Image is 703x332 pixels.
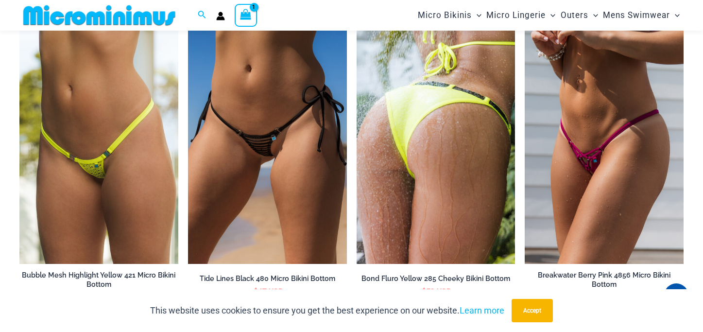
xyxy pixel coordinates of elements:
[188,274,347,287] a: Tide Lines Black 480 Micro Bikini Bottom
[216,12,225,20] a: Account icon link
[235,4,257,26] a: View Shopping Cart, 1 items
[357,274,515,287] a: Bond Fluro Yellow 285 Cheeky Bikini Bottom
[254,287,284,297] bdi: 47 USD
[19,26,178,264] a: Bubble Mesh Highlight Yellow 421 Micro 01Bubble Mesh Highlight Yellow 421 Micro 02Bubble Mesh Hig...
[558,3,600,28] a: OutersMenu ToggleMenu Toggle
[415,3,484,28] a: Micro BikinisMenu ToggleMenu Toggle
[486,3,546,28] span: Micro Lingerie
[188,274,347,283] h2: Tide Lines Black 480 Micro Bikini Bottom
[357,274,515,283] h2: Bond Fluro Yellow 285 Cheeky Bikini Bottom
[19,271,178,293] a: Bubble Mesh Highlight Yellow 421 Micro Bikini Bottom
[414,1,684,29] nav: Site Navigation
[670,3,680,28] span: Menu Toggle
[588,3,598,28] span: Menu Toggle
[561,3,588,28] span: Outers
[525,26,684,264] img: Breakwater Berry Pink 4856 micro 02
[484,3,558,28] a: Micro LingerieMenu ToggleMenu Toggle
[198,9,206,21] a: Search icon link
[525,26,684,264] a: Breakwater Berry Pink 4856 micro 02Breakwater Berry Pink 4856 micro 01Breakwater Berry Pink 4856 ...
[19,4,179,26] img: MM SHOP LOGO FLAT
[422,287,426,297] span: $
[254,287,258,297] span: $
[150,303,504,318] p: This website uses cookies to ensure you get the best experience on our website.
[546,3,555,28] span: Menu Toggle
[422,287,452,297] bdi: 59 USD
[188,26,347,264] img: Tide Lines Black 480 Micro 01
[525,271,684,293] a: Breakwater Berry Pink 4856 Micro Bikini Bottom
[472,3,481,28] span: Menu Toggle
[357,26,515,264] a: Bond Fluro Yellow 312 Top 285 Cheeky 08Bond Fluro Yellow 312 Top 285 Cheeky 06Bond Fluro Yellow 3...
[512,299,553,322] button: Accept
[418,3,472,28] span: Micro Bikinis
[600,3,682,28] a: Mens SwimwearMenu ToggleMenu Toggle
[603,3,670,28] span: Mens Swimwear
[19,271,178,289] h2: Bubble Mesh Highlight Yellow 421 Micro Bikini Bottom
[460,305,504,315] a: Learn more
[188,26,347,264] a: Tide Lines Black 480 Micro 01Tide Lines Black 480 Micro 02Tide Lines Black 480 Micro 02
[357,26,515,264] img: Bond Fluro Yellow 312 Top 285 Cheeky 06
[19,26,178,264] img: Bubble Mesh Highlight Yellow 421 Micro 01
[525,271,684,289] h2: Breakwater Berry Pink 4856 Micro Bikini Bottom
